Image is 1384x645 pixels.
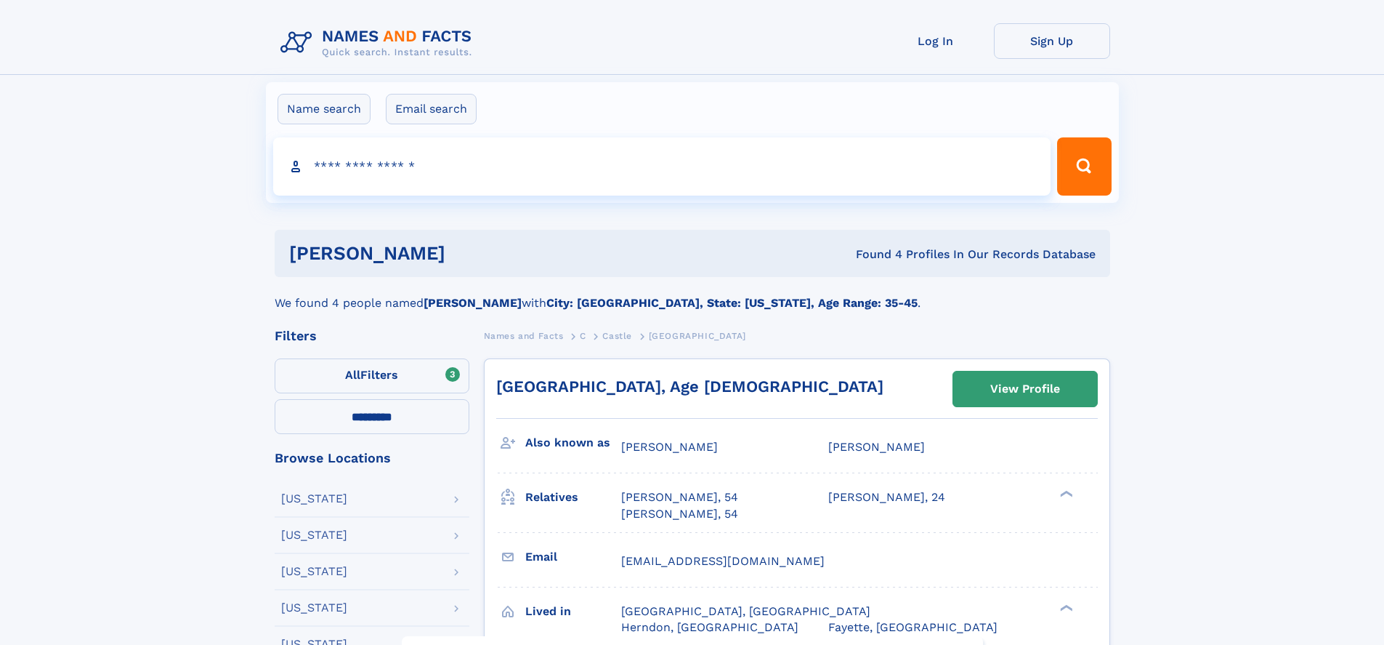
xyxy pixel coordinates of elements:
div: View Profile [990,372,1060,406]
input: search input [273,137,1051,196]
div: [US_STATE] [281,529,347,541]
button: Search Button [1057,137,1111,196]
div: Found 4 Profiles In Our Records Database [650,247,1096,263]
span: Herndon, [GEOGRAPHIC_DATA] [621,620,798,634]
b: City: [GEOGRAPHIC_DATA], State: [US_STATE], Age Range: 35-45 [546,296,918,310]
span: [EMAIL_ADDRESS][DOMAIN_NAME] [621,554,825,568]
label: Name search [278,94,371,124]
label: Email search [386,94,477,124]
b: [PERSON_NAME] [424,296,522,310]
div: [US_STATE] [281,566,347,577]
a: Names and Facts [484,326,564,345]
span: All [345,368,360,382]
h1: [PERSON_NAME] [289,244,651,263]
span: Fayette, [GEOGRAPHIC_DATA] [828,620,997,634]
h3: Lived in [525,599,621,624]
a: Castle [602,326,632,345]
a: [PERSON_NAME], 24 [828,489,945,505]
h3: Relatives [525,485,621,510]
div: We found 4 people named with . [275,277,1110,312]
span: C [580,331,586,341]
div: [US_STATE] [281,602,347,614]
div: Browse Locations [275,452,469,465]
a: Sign Up [994,23,1110,59]
a: [GEOGRAPHIC_DATA], Age [DEMOGRAPHIC_DATA] [496,377,883,396]
h3: Email [525,545,621,569]
span: [GEOGRAPHIC_DATA] [649,331,746,341]
a: C [580,326,586,345]
h3: Also known as [525,430,621,455]
a: [PERSON_NAME], 54 [621,489,738,505]
div: [US_STATE] [281,493,347,505]
span: [GEOGRAPHIC_DATA], [GEOGRAPHIC_DATA] [621,604,870,618]
a: View Profile [953,372,1097,406]
a: Log In [878,23,994,59]
div: ❯ [1056,603,1074,612]
span: [PERSON_NAME] [621,440,718,454]
a: [PERSON_NAME], 54 [621,506,738,522]
label: Filters [275,358,469,393]
img: Logo Names and Facts [275,23,484,63]
div: Filters [275,329,469,342]
span: [PERSON_NAME] [828,440,925,454]
div: ❯ [1056,489,1074,499]
span: Castle [602,331,632,341]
